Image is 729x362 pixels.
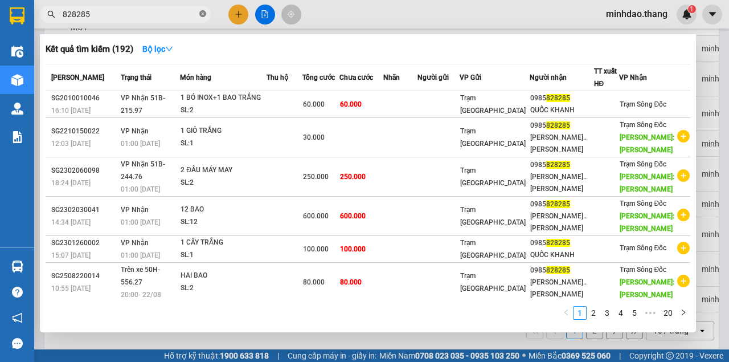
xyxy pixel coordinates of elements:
li: 3 [600,306,614,320]
span: 12:03 [DATE] [51,140,91,148]
div: SG2210150022 [51,125,117,137]
span: 14:34 [DATE] [51,218,91,226]
span: [PERSON_NAME] [133,79,263,99]
div: 0985 [530,265,593,276]
span: Trạng thái [121,74,151,82]
span: 600.000 [303,212,329,220]
span: VP Nhận [121,127,149,135]
button: right [677,306,690,320]
span: close-circle [199,9,206,20]
div: [PERSON_NAME]..[PERSON_NAME] [530,132,593,156]
li: Next Page [677,306,690,320]
span: TT xuất HĐ [594,67,617,88]
li: Next 5 Pages [641,306,660,320]
li: Previous Page [559,306,573,320]
span: plus-circle [677,275,690,287]
span: 828285 [546,239,570,247]
span: Món hàng [180,74,211,82]
div: SL: 1 [181,137,266,150]
span: Người gửi [417,74,449,82]
a: 1 [574,307,586,319]
span: Trạm [GEOGRAPHIC_DATA] [460,239,526,259]
span: Trạm Sông Đốc [620,244,667,252]
span: 828285 [546,161,570,169]
span: VP Nhận 51B-215.97 [121,94,165,115]
img: warehouse-icon [11,103,23,115]
button: Bộ lọcdown [133,40,182,58]
div: [PERSON_NAME]..[PERSON_NAME] [133,23,263,51]
span: message [12,338,23,349]
div: 2 ĐẦU MÁY MAY [181,164,266,177]
span: 60.000 [303,100,325,108]
span: 30.000 [303,133,325,141]
span: Thu hộ [267,74,288,82]
span: 828285 [546,266,570,274]
div: SL: 1 [181,249,266,262]
span: plus-circle [677,169,690,182]
span: Trạm [GEOGRAPHIC_DATA] [460,206,526,226]
span: 250.000 [340,173,366,181]
div: SG2302030041 [51,204,117,216]
div: SG2301260002 [51,237,117,249]
span: 01:00 [DATE] [121,218,160,226]
div: 1 GIỎ TRẮNG [181,125,266,137]
span: 18:24 [DATE] [51,179,91,187]
a: 5 [628,307,641,319]
button: left [559,306,573,320]
h3: Kết quả tìm kiếm ( 192 ) [46,43,133,55]
div: [PERSON_NAME]..[PERSON_NAME] [530,276,593,300]
span: VP Nhận [619,74,647,82]
span: 828285 [546,94,570,102]
div: 12 BAO [181,204,266,216]
span: Trạm Sông Đốc [620,266,667,274]
span: 20:00 - 22/08 [121,291,161,299]
img: warehouse-icon [11,261,23,272]
span: Tổng cước [302,74,335,82]
span: [PERSON_NAME]: [PERSON_NAME] [620,173,674,193]
input: Tìm tên, số ĐT hoặc mã đơn [63,8,197,21]
span: Chưa cước [339,74,373,82]
div: SG2010010046 [51,92,117,104]
a: 2 [587,307,600,319]
strong: Bộ lọc [142,44,173,54]
span: close-circle [199,10,206,17]
span: Trạm Sông Đốc [620,121,667,129]
div: SL: 2 [181,282,266,295]
span: notification [12,312,23,323]
img: warehouse-icon [11,46,23,58]
a: 3 [601,307,613,319]
span: Trạm Sông Đốc [620,100,667,108]
div: 1 BÓ INOX+1 BAO TRẮNG [181,92,266,104]
span: 16:10 [DATE] [51,107,91,115]
span: [PERSON_NAME] [51,74,104,82]
div: Trạm Sông Đốc [133,10,263,23]
span: [PERSON_NAME]: [PERSON_NAME] [620,133,674,154]
span: 100.000 [303,245,329,253]
span: 15:07 [DATE] [51,251,91,259]
div: 0985828285 [133,51,263,67]
span: Trên xe 50H-556.27 [121,266,160,286]
span: [PERSON_NAME]: [PERSON_NAME] [620,278,674,299]
div: HAI BAO [181,270,266,282]
div: 0985 [530,120,593,132]
span: 60.000 [340,100,362,108]
span: plus-circle [677,130,690,143]
span: VP Gửi [460,74,481,82]
div: 1 CÂY TRẮNG [181,237,266,249]
span: VP Nhận [121,206,149,214]
span: 80.000 [303,278,325,286]
div: 0985 [530,237,593,249]
div: 0985 [530,198,593,210]
span: 01:00 [DATE] [121,140,160,148]
div: SG2302060098 [51,165,117,177]
span: Người nhận [530,74,567,82]
span: 10:55 [DATE] [51,284,91,292]
span: 828285 [546,200,570,208]
a: 20 [660,307,676,319]
li: 4 [614,306,628,320]
div: QUỐC KHANH [530,104,593,116]
span: 100.000 [340,245,366,253]
span: 250.000 [303,173,329,181]
span: Trạm Sông Đốc [620,200,667,208]
div: [PERSON_NAME]..[PERSON_NAME] [530,210,593,234]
